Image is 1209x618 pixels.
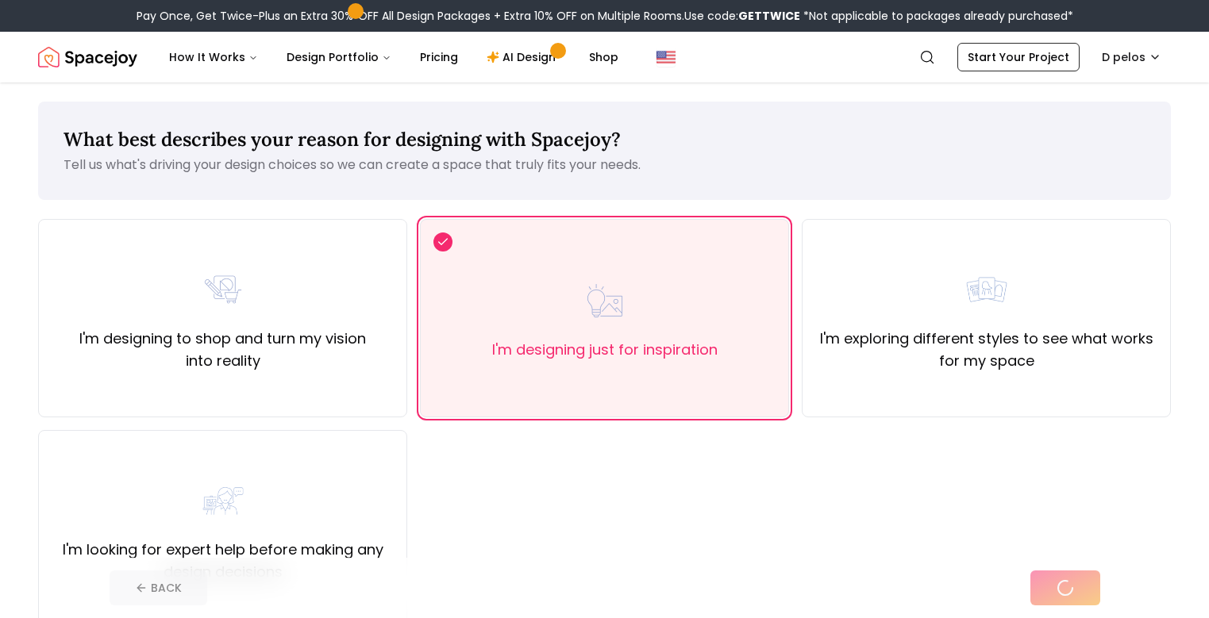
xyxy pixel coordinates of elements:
[474,41,573,73] a: AI Design
[579,275,630,326] img: I'm designing just for inspiration
[800,8,1073,24] span: *Not applicable to packages already purchased*
[815,328,1157,372] label: I'm exploring different styles to see what works for my space
[738,8,800,24] b: GETTWICE
[52,539,394,583] label: I'm looking for expert help before making any design decisions
[38,41,137,73] a: Spacejoy
[656,48,676,67] img: United States
[137,8,1073,24] div: Pay Once, Get Twice-Plus an Extra 30% OFF All Design Packages + Extra 10% OFF on Multiple Rooms.
[274,41,404,73] button: Design Portfolio
[64,127,621,152] span: What best describes your reason for designing with Spacejoy?
[1092,43,1171,71] button: D pelos
[407,41,471,73] a: Pricing
[38,41,137,73] img: Spacejoy Logo
[684,8,800,24] span: Use code:
[492,339,718,361] label: I'm designing just for inspiration
[52,328,394,372] label: I'm designing to shop and turn my vision into reality
[198,475,248,526] img: I'm looking for expert help before making any design decisions
[64,155,1145,175] p: Tell us what's driving your design choices so we can create a space that truly fits your needs.
[576,41,631,73] a: Shop
[38,32,1171,83] nav: Global
[198,264,248,315] img: I'm designing to shop and turn my vision into reality
[957,43,1080,71] a: Start Your Project
[156,41,631,73] nav: Main
[156,41,271,73] button: How It Works
[961,264,1012,315] img: I'm exploring different styles to see what works for my space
